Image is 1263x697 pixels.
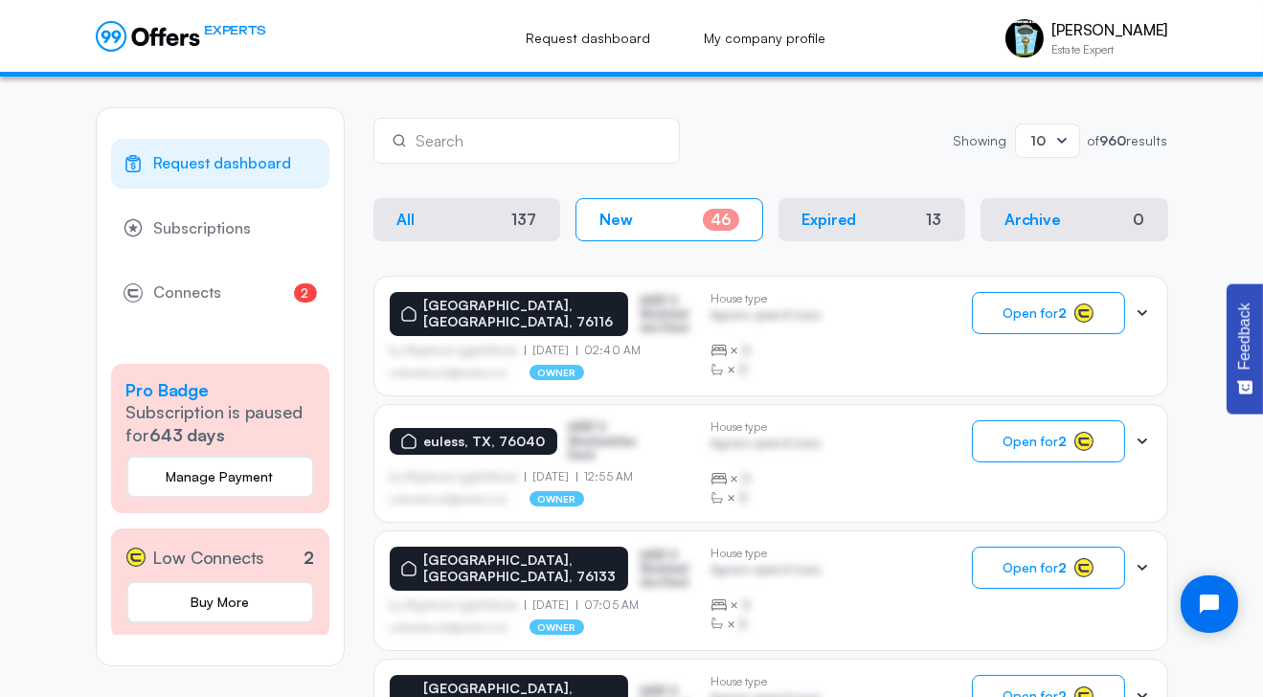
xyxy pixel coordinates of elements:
span: Open for [1003,560,1067,575]
span: Request dashboard [154,151,292,176]
span: Subscriptions [154,216,252,241]
button: Manage Payment [126,456,314,498]
div: × [711,488,822,507]
button: Open for2 [972,292,1125,334]
p: [PERSON_NAME] [1051,21,1167,39]
span: Open for [1003,434,1067,449]
p: Estate Expert [1051,44,1167,56]
button: All137 [373,198,561,241]
p: 12:55 AM [576,470,633,483]
button: Archive0 [981,198,1168,241]
button: Open for2 [972,547,1125,589]
div: × [711,360,822,379]
a: EXPERTS [96,21,265,52]
p: All [397,211,416,229]
p: House type [711,420,822,434]
span: Feedback [1236,303,1253,370]
iframe: Tidio Chat [1164,559,1254,649]
p: [DATE] [525,344,576,357]
button: Open for2 [972,420,1125,462]
p: by Afgdsrwe Ljgjkdfsbvas [390,470,526,483]
span: B [743,596,752,615]
span: Open for [1003,305,1067,321]
span: B [740,615,749,634]
div: 137 [511,211,536,229]
button: Feedback - Show survey [1227,283,1263,414]
p: asdfasdfasasfd@asdfasd.asf [390,367,507,378]
a: Connects2 [111,268,329,318]
button: New46 [575,198,763,241]
p: Subscription is paused for [126,401,314,446]
button: Expired13 [778,198,966,241]
p: ASDF S Sfasfdasfdas Dasd [569,420,665,461]
div: 0 [1133,211,1144,229]
img: Josh Fuller [1005,19,1044,57]
p: [DATE] [525,470,576,483]
p: House type [711,292,822,305]
a: Subscriptions [111,204,329,254]
p: owner [530,619,584,635]
p: of results [1088,134,1168,147]
h5: Pro Badge [126,379,314,401]
span: Low Connects [153,544,265,572]
strong: 2 [1058,559,1067,575]
p: by Afgdsrwe Ljgjkdfsbvas [390,344,526,357]
div: × [711,469,822,488]
p: ASDF S Sfasfdasfdas Dasd [640,294,696,335]
span: 2 [294,283,317,303]
p: New [599,211,633,229]
p: owner [530,491,584,506]
strong: 643 days [149,424,225,445]
strong: 2 [1058,304,1067,321]
span: B [743,469,752,488]
p: [GEOGRAPHIC_DATA], [GEOGRAPHIC_DATA], 76116 [424,298,617,330]
div: × [711,615,822,634]
p: euless, TX, 76040 [424,434,546,450]
p: owner [530,365,584,380]
p: [GEOGRAPHIC_DATA], [GEOGRAPHIC_DATA], 76133 [424,552,617,585]
p: Showing [954,134,1007,147]
p: asdfasdfasasfd@asdfasd.asf [390,493,507,505]
p: by Afgdsrwe Ljgjkdfsbvas [390,598,526,612]
strong: 960 [1100,132,1127,148]
p: [DATE] [525,598,576,612]
p: asdfasdfasasfd@asdfasd.asf [390,621,507,633]
span: B [740,488,749,507]
p: Expired [802,211,857,229]
p: Archive [1004,211,1061,229]
a: Request dashboard [111,139,329,189]
span: EXPERTS [204,21,265,39]
span: B [740,360,749,379]
div: 46 [703,209,739,231]
a: Buy More [126,581,314,623]
span: 10 [1031,132,1047,148]
p: 2 [304,545,314,571]
div: × [711,341,822,360]
p: Agrwsv qwervf oiuns [711,308,822,326]
p: 07:05 AM [576,598,639,612]
span: B [743,341,752,360]
a: My company profile [683,17,846,59]
p: 02:40 AM [576,344,641,357]
div: 13 [926,211,941,229]
p: Agrwsv qwervf oiuns [711,563,822,581]
a: Request dashboard [505,17,671,59]
div: × [711,596,822,615]
p: House type [711,675,822,688]
p: ASDF S Sfasfdasfdas Dasd [640,549,696,590]
p: House type [711,547,822,560]
strong: 2 [1058,433,1067,449]
p: Agrwsv qwervf oiuns [711,437,822,455]
span: Connects [154,281,222,305]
